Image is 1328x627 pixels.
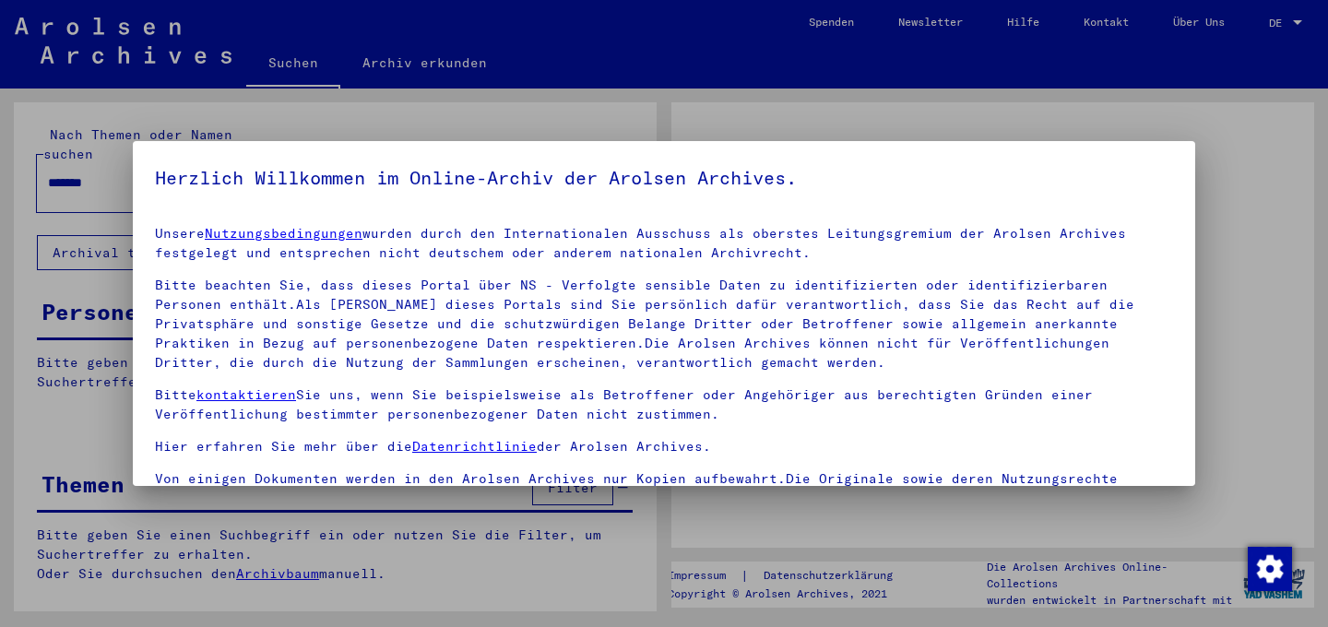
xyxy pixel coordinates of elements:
[1248,547,1292,591] img: Zustimmung ändern
[196,386,296,403] a: kontaktieren
[155,224,1173,263] p: Unsere wurden durch den Internationalen Ausschuss als oberstes Leitungsgremium der Arolsen Archiv...
[155,437,1173,456] p: Hier erfahren Sie mehr über die der Arolsen Archives.
[205,225,362,242] a: Nutzungsbedingungen
[155,385,1173,424] p: Bitte Sie uns, wenn Sie beispielsweise als Betroffener oder Angehöriger aus berechtigten Gründen ...
[155,163,1173,193] h5: Herzlich Willkommen im Online-Archiv der Arolsen Archives.
[155,469,1173,508] p: Von einigen Dokumenten werden in den Arolsen Archives nur Kopien aufbewahrt.Die Originale sowie d...
[155,276,1173,373] p: Bitte beachten Sie, dass dieses Portal über NS - Verfolgte sensible Daten zu identifizierten oder...
[1247,546,1291,590] div: Zustimmung ändern
[412,438,537,455] a: Datenrichtlinie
